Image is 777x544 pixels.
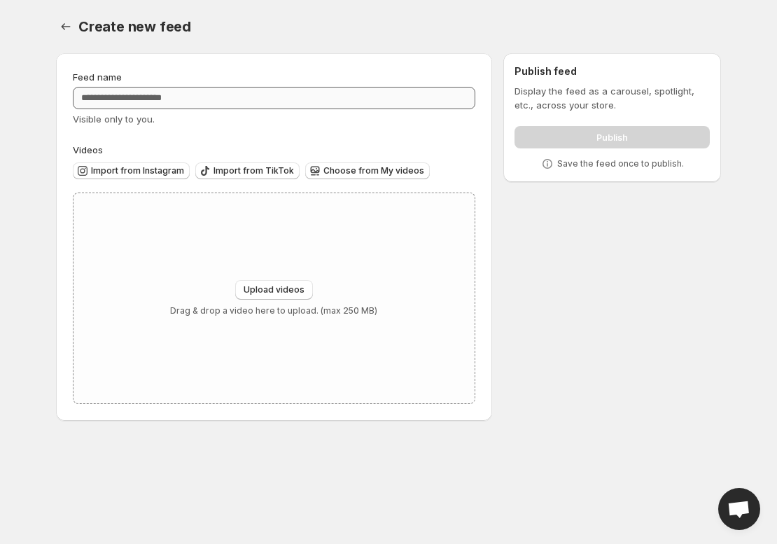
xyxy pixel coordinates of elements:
button: Choose from My videos [305,162,430,179]
span: Import from Instagram [91,165,184,176]
p: Drag & drop a video here to upload. (max 250 MB) [170,305,377,316]
span: Feed name [73,71,122,83]
button: Upload videos [235,280,313,300]
a: Open chat [718,488,760,530]
span: Visible only to you. [73,113,155,125]
span: Create new feed [78,18,191,35]
span: Import from TikTok [213,165,294,176]
p: Save the feed once to publish. [557,158,684,169]
h2: Publish feed [514,64,710,78]
button: Import from Instagram [73,162,190,179]
p: Display the feed as a carousel, spotlight, etc., across your store. [514,84,710,112]
span: Videos [73,144,103,155]
span: Upload videos [244,284,304,295]
span: Choose from My videos [323,165,424,176]
button: Settings [56,17,76,36]
button: Import from TikTok [195,162,300,179]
